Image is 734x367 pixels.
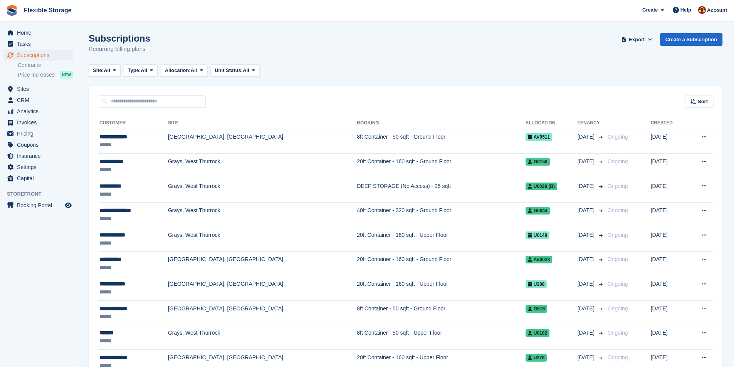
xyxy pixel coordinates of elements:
a: menu [4,39,73,49]
td: 20ft Container - 160 sqft - Upper Floor [357,276,525,301]
td: 8ft Container - 50 sqft - Upper Floor [357,325,525,350]
td: [DATE] [651,129,687,154]
a: menu [4,106,73,117]
a: menu [4,162,73,173]
td: [DATE] [651,203,687,227]
td: 20ft Container - 160 sqft - Upper Floor [357,227,525,252]
span: Unit Status: [215,67,243,74]
span: [DATE] [578,305,596,313]
span: All [104,67,110,74]
span: [DATE] [578,182,596,190]
a: menu [4,50,73,60]
span: Ongoing [608,232,628,238]
span: U288 [526,280,547,288]
span: U0029 (B) [526,183,557,190]
td: [DATE] [651,227,687,252]
th: Tenancy [578,117,605,129]
span: Ongoing [608,354,628,360]
button: Export [620,33,654,46]
a: menu [4,200,73,211]
span: Create [642,6,658,14]
td: [DATE] [651,276,687,301]
span: Invoices [17,117,63,128]
td: 8ft Container - 50 sqft - Ground Floor [357,300,525,325]
button: Type: All [124,64,158,77]
a: menu [4,128,73,139]
span: Insurance [17,151,63,161]
td: Grays, West Thurrock [168,227,357,252]
span: U276 [526,354,547,362]
td: [DATE] [651,154,687,178]
h1: Subscriptions [89,33,150,44]
span: Help [680,6,691,14]
span: Subscriptions [17,50,63,60]
span: All [141,67,147,74]
td: 20ft Container - 160 sqft - Ground Floor [357,154,525,178]
span: Analytics [17,106,63,117]
a: Price increases NEW [18,70,73,79]
td: 40ft Container - 320 sqft - Ground Floor [357,203,525,227]
span: Export [629,36,645,44]
td: Grays, West Thurrock [168,154,357,178]
span: G0158 [526,158,550,166]
span: [DATE] [578,255,596,263]
span: [DATE] [578,354,596,362]
td: Grays, West Thurrock [168,325,357,350]
span: [DATE] [578,329,596,337]
span: [DATE] [578,231,596,239]
span: Ongoing [608,281,628,287]
a: menu [4,139,73,150]
td: [DATE] [651,325,687,350]
button: Allocation: All [161,64,208,77]
span: Ongoing [608,207,628,213]
button: Unit Status: All [210,64,259,77]
span: Booking Portal [17,200,63,211]
th: Created [651,117,687,129]
td: [GEOGRAPHIC_DATA], [GEOGRAPHIC_DATA] [168,251,357,276]
td: [GEOGRAPHIC_DATA], [GEOGRAPHIC_DATA] [168,276,357,301]
span: Ongoing [608,183,628,189]
a: menu [4,95,73,106]
span: Settings [17,162,63,173]
td: [GEOGRAPHIC_DATA], [GEOGRAPHIC_DATA] [168,129,357,154]
th: Booking [357,117,525,129]
span: G0044 [526,207,550,215]
span: Storefront [7,190,77,198]
span: Capital [17,173,63,184]
td: Grays, West Thurrock [168,178,357,203]
a: Preview store [64,201,73,210]
td: DEEP STORAGE (No Access) - 25 sqft [357,178,525,203]
p: Recurring billing plans [89,45,150,54]
span: AV0028 [526,256,552,263]
span: Allocation: [165,67,191,74]
th: Site [168,117,357,129]
span: Account [707,7,727,14]
div: NEW [60,71,73,79]
span: Ongoing [608,330,628,336]
span: U0182 [526,329,549,337]
a: Contracts [18,62,73,69]
a: menu [4,27,73,38]
td: [GEOGRAPHIC_DATA], [GEOGRAPHIC_DATA] [168,300,357,325]
span: Site: [93,67,104,74]
span: CRM [17,95,63,106]
span: All [191,67,197,74]
span: AV0511 [526,133,552,141]
img: David Jones [698,6,706,14]
span: [DATE] [578,133,596,141]
span: Ongoing [608,305,628,312]
th: Customer [98,117,168,129]
a: Flexible Storage [21,4,75,17]
td: 20ft Container - 160 sqft - Ground Floor [357,251,525,276]
span: Type: [128,67,141,74]
td: 8ft Container - 50 sqft - Ground Floor [357,129,525,154]
span: Home [17,27,63,38]
span: Ongoing [608,158,628,164]
a: menu [4,151,73,161]
a: Create a Subscription [660,33,722,46]
button: Site: All [89,64,121,77]
th: Allocation [526,117,578,129]
span: Ongoing [608,256,628,262]
td: Grays, West Thurrock [168,203,357,227]
a: menu [4,117,73,128]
